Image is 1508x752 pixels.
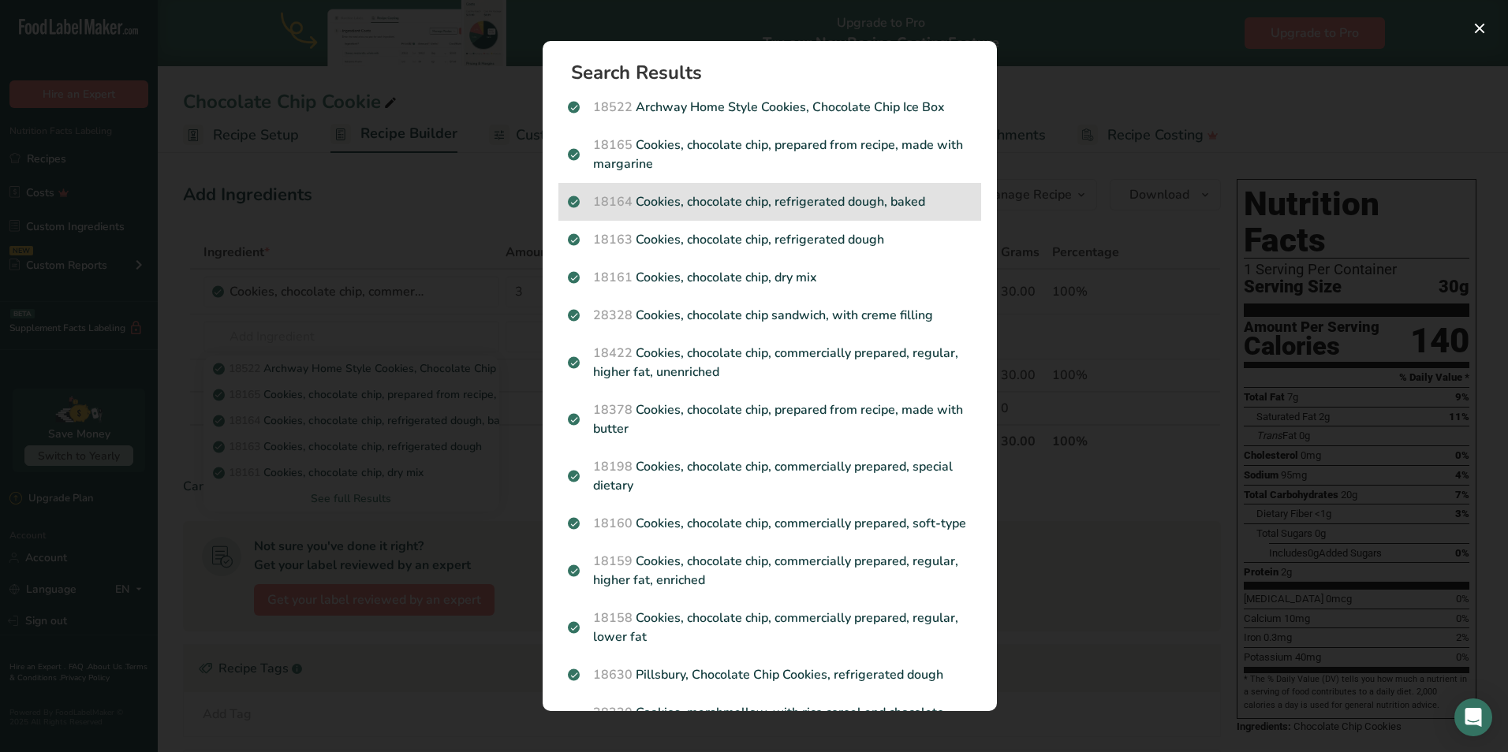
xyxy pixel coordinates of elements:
[568,268,972,287] p: Cookies, chocolate chip, dry mix
[568,98,972,117] p: Archway Home Style Cookies, Chocolate Chip Ice Box
[568,609,972,646] p: Cookies, chocolate chip, commercially prepared, regular, lower fat
[568,306,972,325] p: Cookies, chocolate chip sandwich, with creme filling
[593,231,633,248] span: 18163
[593,193,633,210] span: 18164
[571,63,981,82] h1: Search Results
[593,553,633,570] span: 18159
[568,552,972,590] p: Cookies, chocolate chip, commercially prepared, regular, higher fat, enriched
[568,665,972,684] p: Pillsbury, Chocolate Chip Cookies, refrigerated dough
[568,230,972,249] p: Cookies, chocolate chip, refrigerated dough
[568,136,972,173] p: Cookies, chocolate chip, prepared from recipe, made with margarine
[593,269,633,286] span: 18161
[568,514,972,533] p: Cookies, chocolate chip, commercially prepared, soft-type
[568,703,972,741] p: Cookies, marshmallow, with rice cereal and chocolate chips
[593,344,633,362] span: 18422
[593,99,633,116] span: 18522
[568,400,972,438] p: Cookies, chocolate chip, prepared from recipe, made with butter
[593,136,633,154] span: 18165
[1454,698,1492,736] div: Open Intercom Messenger
[593,609,633,627] span: 18158
[593,458,633,475] span: 18198
[593,515,633,532] span: 18160
[593,401,633,419] span: 18378
[568,344,972,382] p: Cookies, chocolate chip, commercially prepared, regular, higher fat, unenriched
[568,457,972,495] p: Cookies, chocolate chip, commercially prepared, special dietary
[593,704,633,721] span: 28330
[593,666,633,683] span: 18630
[593,307,633,324] span: 28328
[568,192,972,211] p: Cookies, chocolate chip, refrigerated dough, baked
